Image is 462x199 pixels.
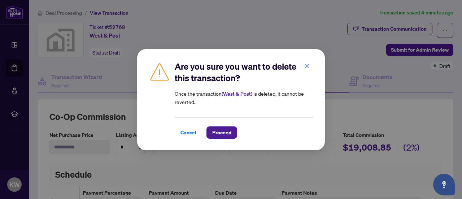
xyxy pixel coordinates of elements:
[175,61,313,84] h2: Are you sure you want to delete this transaction?
[180,127,196,138] span: Cancel
[212,127,231,138] span: Proceed
[206,126,237,139] button: Proceed
[433,174,455,195] button: Open asap
[175,126,202,139] button: Cancel
[175,90,313,106] article: Once the transaction is deleted, it cannot be reverted.
[222,91,252,97] strong: ( West & Post )
[304,63,309,68] span: close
